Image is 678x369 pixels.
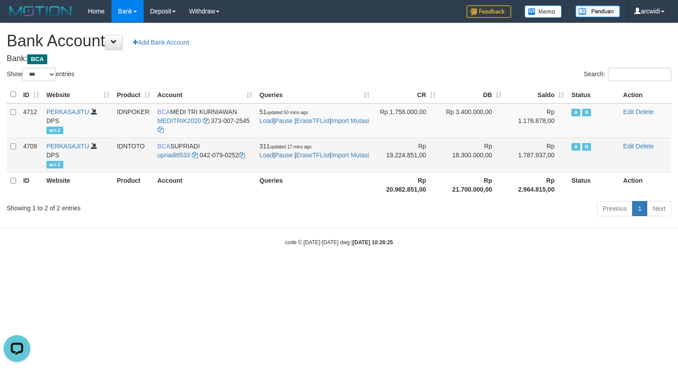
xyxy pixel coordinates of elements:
th: Product: activate to sort column ascending [113,86,154,103]
td: SUPRIADI 042-079-0252 [154,138,256,172]
span: 311 [260,143,312,150]
a: Pause [275,117,293,124]
a: Copy MEDITRIK2020 to clipboard [203,117,209,124]
a: PERKASAJITU [46,108,89,115]
a: Add Bank Account [127,35,194,50]
span: Running [582,109,591,116]
th: ID [20,172,43,197]
span: BCA [157,108,170,115]
th: Status [568,86,620,103]
a: Copy upriadi6533 to clipboard [192,152,198,159]
div: Showing 1 to 2 of 2 entries [7,200,276,213]
h1: Bank Account [7,32,671,50]
th: Rp 20.982.851,00 [373,172,439,197]
a: Import Mutasi [331,117,369,124]
th: Queries: activate to sort column ascending [256,86,374,103]
th: Rp 21.700.000,00 [439,172,505,197]
img: panduan.png [575,5,620,17]
span: Active [571,109,580,116]
span: Running [582,143,591,151]
td: DPS [43,103,113,138]
a: Edit [623,143,634,150]
img: Button%20Memo.svg [525,5,562,18]
a: Copy 0420790252 to clipboard [239,152,245,159]
th: Saldo: activate to sort column ascending [505,86,568,103]
a: 1 [632,201,647,216]
span: BCA [27,54,47,64]
th: Action [620,86,671,103]
a: Delete [636,143,653,150]
th: Rp 2.964.815,00 [505,172,568,197]
a: PERKASAJITU [46,143,89,150]
td: IDNTOTO [113,138,154,172]
td: Rp 18.300.000,00 [439,138,505,172]
input: Search: [608,68,671,81]
span: | | | [260,143,369,159]
th: Queries [256,172,374,197]
a: Edit [623,108,634,115]
img: MOTION_logo.png [7,4,74,18]
label: Show entries [7,68,74,81]
span: arc-1 [46,161,63,168]
td: DPS [43,138,113,172]
td: 4709 [20,138,43,172]
th: Action [620,172,671,197]
span: BCA [157,143,170,150]
td: 4712 [20,103,43,138]
h4: Bank: [7,54,671,63]
span: | | | [260,108,369,124]
a: Pause [275,152,293,159]
td: Rp 1.758.000,00 [373,103,439,138]
th: ID: activate to sort column ascending [20,86,43,103]
td: IDNPOKER [113,103,154,138]
a: Copy 3730072545 to clipboard [157,126,164,133]
a: Delete [636,108,653,115]
th: CR: activate to sort column ascending [373,86,439,103]
span: updated 50 mins ago [266,110,308,115]
a: Previous [597,201,633,216]
label: Search: [584,68,671,81]
a: MEDITRIK2020 [157,117,201,124]
th: Website: activate to sort column ascending [43,86,113,103]
span: arc-1 [46,127,63,134]
select: Showentries [22,68,56,81]
th: Account: activate to sort column ascending [154,86,256,103]
td: MEDI TRI KURNIAWAN 373-007-2545 [154,103,256,138]
td: Rp 3.400.000,00 [439,103,505,138]
td: Rp 1.787.937,00 [505,138,568,172]
th: Product [113,172,154,197]
small: code © [DATE]-[DATE] dwg | [285,239,393,246]
th: DB: activate to sort column ascending [439,86,505,103]
th: Account [154,172,256,197]
a: Import Mutasi [331,152,369,159]
td: Rp 1.176.878,00 [505,103,568,138]
a: Load [260,117,273,124]
a: Next [647,201,671,216]
img: Feedback.jpg [467,5,511,18]
span: Active [571,143,580,151]
a: EraseTFList [296,152,330,159]
span: updated 17 mins ago [270,144,311,149]
strong: [DATE] 10:28:25 [353,239,393,246]
button: Open LiveChat chat widget [4,4,30,30]
span: 51 [260,108,308,115]
td: Rp 19.224.851,00 [373,138,439,172]
a: upriadi6533 [157,152,190,159]
a: Load [260,152,273,159]
th: Status [568,172,620,197]
a: EraseTFList [296,117,330,124]
th: Website [43,172,113,197]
